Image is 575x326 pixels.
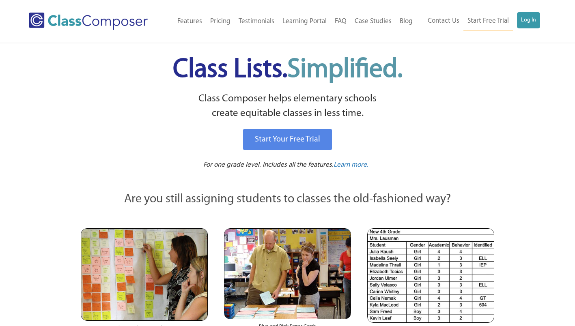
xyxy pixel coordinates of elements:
[334,161,368,168] span: Learn more.
[173,57,403,83] span: Class Lists.
[351,13,396,30] a: Case Studies
[81,191,495,208] p: Are you still assigning students to classes the old-fashioned way?
[224,228,351,319] img: Blue and Pink Paper Cards
[203,161,334,168] span: For one grade level. Includes all the features.
[287,57,403,83] span: Simplified.
[206,13,235,30] a: Pricing
[367,228,494,323] img: Spreadsheets
[424,12,463,30] a: Contact Us
[235,13,278,30] a: Testimonials
[80,92,496,121] p: Class Composer helps elementary schools create equitable classes in less time.
[29,13,148,30] img: Class Composer
[417,12,540,30] nav: Header Menu
[517,12,540,28] a: Log In
[243,129,332,150] a: Start Your Free Trial
[255,135,320,144] span: Start Your Free Trial
[334,160,368,170] a: Learn more.
[173,13,206,30] a: Features
[396,13,417,30] a: Blog
[81,228,208,321] img: Teachers Looking at Sticky Notes
[164,13,417,30] nav: Header Menu
[331,13,351,30] a: FAQ
[278,13,331,30] a: Learning Portal
[463,12,513,30] a: Start Free Trial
